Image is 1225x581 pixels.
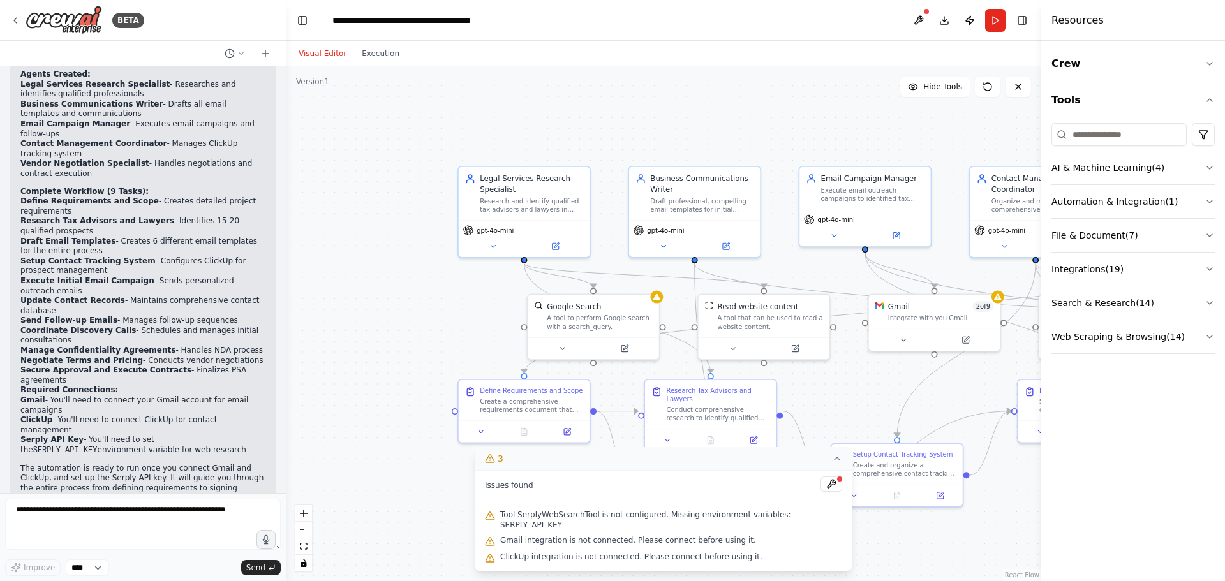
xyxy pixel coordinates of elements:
li: - Handles negotiations and contract execution [20,159,265,179]
div: Create and organize a comprehensive contact tracking system in ClickUp for managing all tax advis... [853,461,956,478]
strong: Gmail [20,395,45,404]
button: Tools [1051,82,1215,118]
g: Edge from a95072ce-959d-44e3-a177-401756be0e52 to eb5bda29-862c-47c7-bac3-658701ce14c0 [597,406,638,416]
button: Send [241,560,281,575]
button: zoom in [295,505,312,522]
span: 3 [498,452,503,465]
div: Draft professional, compelling email templates for initial outreach, follow-ups, and formal commu... [650,197,754,214]
div: A tool to perform Google search with a search_query. [547,314,652,331]
div: Setup Contact Tracking System [853,450,953,459]
button: Execution [354,46,407,61]
button: No output available [875,489,920,502]
span: Hide Tools [923,82,962,92]
div: Research Tax Advisors and LawyersConduct comprehensive research to identify qualified tax advisor... [644,379,777,452]
div: Define Requirements and ScopeCreate a comprehensive requirements document that clearly defines th... [457,379,591,443]
strong: Secure Approval and Execute Contracts [20,365,191,374]
div: Execute Initial Email CampaignSend personalized initial outreach emails to all identified tax adv... [1017,379,1150,443]
strong: Manage Confidentiality Agreements [20,346,175,355]
img: Logo [26,6,102,34]
button: No output available [501,425,547,438]
p: The automation is ready to run once you connect Gmail and ClickUp, and set up the Serply API key.... [20,464,265,503]
div: BETA [112,13,144,28]
a: React Flow attribution [1005,571,1039,578]
div: Google Search [547,301,601,312]
span: Gmail integration is not connected. Please connect before using it. [500,535,756,545]
div: GmailGmail2of9Integrate with you Gmail [868,294,1001,352]
nav: breadcrumb [332,14,476,27]
button: Open in side panel [765,342,825,355]
li: - Conducts vendor negotiations [20,356,265,366]
button: Open in side panel [595,342,655,355]
button: Hide Tools [900,77,970,97]
div: Research Tax Advisors and Lawyers [666,386,769,404]
strong: Draft Email Templates [20,237,115,246]
li: - Drafts all email templates and communications [20,99,265,119]
strong: Contact Management Coordinator [20,139,167,148]
li: - Handles NDA process [20,346,265,356]
div: ScrapeWebsiteToolRead website contentA tool that can be used to read a website content. [697,294,831,360]
div: Read website content [718,301,799,312]
span: Number of enabled actions [973,301,993,312]
button: toggle interactivity [295,555,312,571]
span: gpt-4o-mini [818,216,855,224]
li: - Schedules and manages initial consultations [20,326,265,346]
div: Tools [1051,118,1215,364]
div: Gmail [888,301,910,312]
li: - Executes email campaigns and follow-ups [20,119,265,139]
button: fit view [295,538,312,555]
button: Improve [5,559,61,576]
span: Issues found [485,480,533,490]
div: SerplyWebSearchToolGoogle SearchA tool to perform Google search with a search_query. [527,294,660,360]
div: Version 1 [296,77,329,87]
div: Contact Management Coordinator [991,173,1095,195]
button: 3 [475,447,852,471]
span: gpt-4o-mini [988,226,1025,235]
div: Define Requirements and Scope [480,386,583,395]
strong: Coordinate Discovery Calls [20,326,136,335]
button: Open in side panel [525,240,585,253]
img: ScrapeWebsiteTool [705,301,713,309]
strong: Agents Created: [20,70,91,78]
li: - Sends personalized outreach emails [20,276,265,296]
div: Legal Services Research SpecialistResearch and identify qualified tax advisors and lawyers in {lo... [457,166,591,258]
div: React Flow controls [295,505,312,571]
button: Open in side panel [695,240,755,253]
div: Integrate with you Gmail [888,314,993,322]
strong: Define Requirements and Scope [20,196,159,205]
button: No output available [688,434,733,446]
div: Contact Management CoordinatorOrganize and maintain comprehensive contact records in ClickUp for ... [969,166,1102,258]
span: Tool SerplyWebSearchTool is not configured. Missing environment variables: SERPLY_API_KEY [500,510,842,530]
button: Start a new chat [255,46,276,61]
li: - Finalizes PSA agreements [20,365,265,385]
g: Edge from fe35b4c4-ece9-4c10-9b97-668e932579a0 to eb551700-c389-4008-97dd-572c569705a8 [970,406,1011,480]
li: - You'll need to connect ClickUp for contact management [20,415,265,435]
span: gpt-4o-mini [477,226,514,235]
span: gpt-4o-mini [647,226,684,235]
li: - Maintains comprehensive contact database [20,296,265,316]
strong: Business Communications Writer [20,99,163,108]
button: Search & Research(14) [1051,286,1215,320]
strong: Vendor Negotiation Specialist [20,159,149,168]
button: Open in side panel [735,434,771,446]
li: - Creates 6 different email templates for the entire process [20,237,265,256]
button: Open in side panel [935,334,995,346]
strong: Negotiate Terms and Pricing [20,356,143,365]
span: Send [246,563,265,573]
button: zoom out [295,522,312,538]
strong: Execute Initial Email Campaign [20,276,154,285]
button: Hide right sidebar [1013,11,1031,29]
button: Integrations(19) [1051,253,1215,286]
button: Automation & Integration(1) [1051,185,1215,218]
button: Click to speak your automation idea [256,530,276,549]
div: Legal Services Research Specialist [480,173,583,195]
li: - Researches and identifies qualified professionals [20,80,265,99]
button: Hide left sidebar [293,11,311,29]
h4: Resources [1051,13,1104,28]
button: Open in side panel [866,230,926,242]
strong: Legal Services Research Specialist [20,80,170,89]
span: Improve [24,563,55,573]
strong: ClickUp [20,415,52,424]
strong: Required Connections: [20,385,118,394]
g: Edge from 4f8bb360-a809-4f75-8bcf-bbe7209f464c to 3e8077f6-1af6-46a5-ab8c-be15c625e56a [519,263,769,288]
button: Switch to previous chat [219,46,250,61]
